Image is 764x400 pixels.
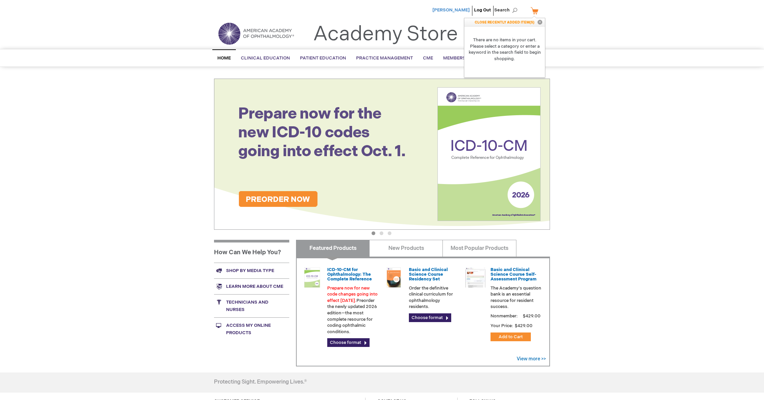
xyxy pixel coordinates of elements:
[514,323,534,328] span: $429.00
[369,240,443,257] a: New Products
[464,27,545,72] strong: There are no items in your cart. Please select a category or enter a keyword in the search field ...
[302,267,322,287] img: 0120008u_42.png
[474,7,491,13] a: Log Out
[384,267,404,287] img: 02850963u_47.png
[296,240,370,257] a: Featured Products
[313,22,458,46] a: Academy Store
[300,55,346,61] span: Patient Education
[494,3,520,17] span: Search
[214,240,289,263] h1: How Can We Help You?
[327,267,372,282] a: ICD-10-CM for Ophthalmology: The Complete Reference
[432,7,470,13] a: [PERSON_NAME]
[409,285,460,310] p: Order the definitive clinical curriculum for ophthalmology residents.
[464,18,545,27] p: CLOSE RECENTLY ADDED ITEM(S)
[491,267,537,282] a: Basic and Clinical Science Course Self-Assessment Program
[491,312,518,320] strong: Nonmember:
[491,332,531,341] button: Add to Cart
[491,285,542,310] p: The Academy's question bank is an essential resource for resident success.
[409,267,448,282] a: Basic and Clinical Science Course Residency Set
[356,55,413,61] span: Practice Management
[409,313,451,322] a: Choose format
[522,313,542,319] span: $429.00
[517,356,546,362] a: View more >>
[217,55,231,61] span: Home
[388,231,391,235] button: 3 of 3
[423,55,433,61] span: CME
[499,334,523,340] span: Add to Cart
[327,338,370,347] a: Choose format
[380,231,383,235] button: 2 of 3
[372,231,375,235] button: 1 of 3
[214,294,289,317] a: Technicians and nurses
[214,317,289,341] a: Access My Online Products
[327,285,378,335] p: Preorder the newly updated 2026 edition—the most complete resource for coding ophthalmic conditions.
[214,263,289,278] a: Shop by media type
[214,379,307,385] h4: Protecting Sight. Empowering Lives.®
[241,55,290,61] span: Clinical Education
[214,278,289,294] a: Learn more about CME
[442,240,516,257] a: Most Popular Products
[443,55,473,61] span: Membership
[327,285,378,303] font: Prepare now for new code changes going into effect [DATE].
[465,267,485,287] img: bcscself_20.jpg
[491,323,513,328] strong: Your Price:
